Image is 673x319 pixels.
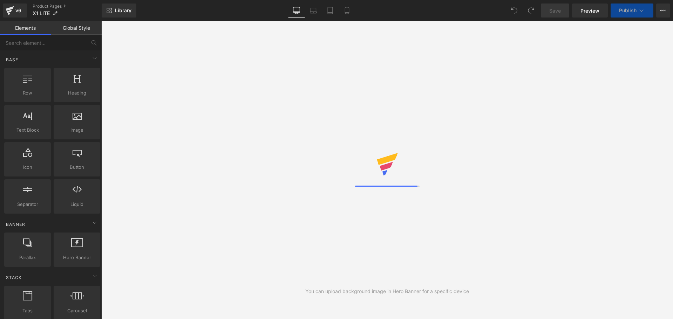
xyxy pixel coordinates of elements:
span: Preview [580,7,599,14]
span: Row [6,89,49,97]
span: Banner [5,221,26,228]
a: Preview [572,4,608,18]
span: Tabs [6,307,49,314]
div: v6 [14,6,23,15]
span: Publish [619,8,637,13]
button: Undo [507,4,521,18]
button: Redo [524,4,538,18]
span: Liquid [56,201,98,208]
span: Icon [6,164,49,171]
span: Heading [56,89,98,97]
a: Desktop [288,4,305,18]
div: You can upload background image in Hero Banner for a specific device [305,287,469,295]
span: Base [5,56,19,63]
span: Carousel [56,307,98,314]
span: Image [56,126,98,134]
a: New Library [102,4,136,18]
a: Mobile [339,4,355,18]
span: Stack [5,274,22,281]
span: Hero Banner [56,254,98,261]
span: Save [549,7,561,14]
span: X1 LITE [33,11,50,16]
a: Global Style [51,21,102,35]
a: Tablet [322,4,339,18]
button: Publish [611,4,653,18]
span: Parallax [6,254,49,261]
a: v6 [3,4,27,18]
a: Laptop [305,4,322,18]
span: Separator [6,201,49,208]
span: Text Block [6,126,49,134]
span: Library [115,7,131,14]
button: More [656,4,670,18]
span: Button [56,164,98,171]
a: Product Pages [33,4,102,9]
